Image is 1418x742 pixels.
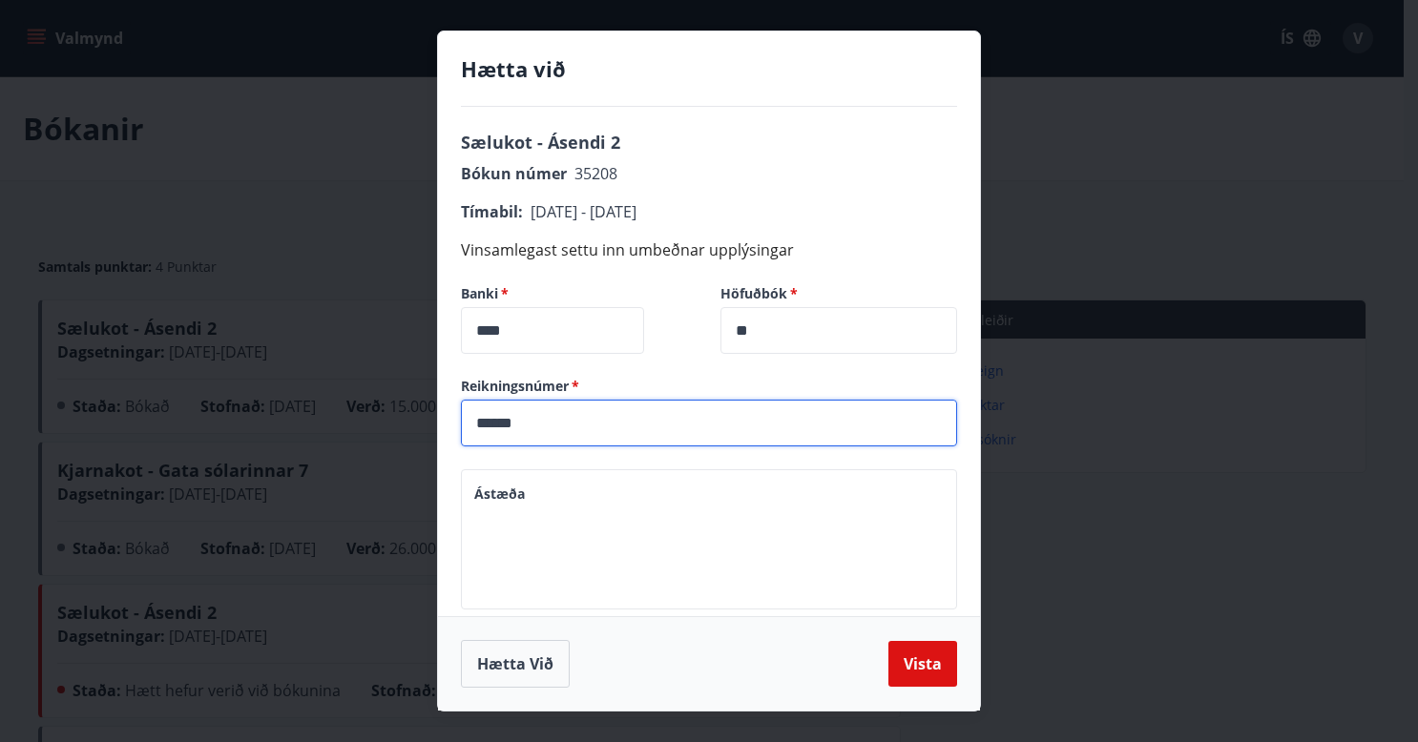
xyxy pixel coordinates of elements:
span: [DATE] - [DATE] [531,201,636,222]
h4: Hætta við [461,54,957,83]
label: Banki [461,284,698,303]
label: Reikningsnúmer [461,377,957,396]
label: Höfuðbók [720,284,957,303]
p: Sælukot - Ásendi 2 [461,130,957,155]
p: Bókun númer [461,162,957,185]
span: Vinsamlegast settu inn umbeðnar upplýsingar [461,239,794,260]
button: Vista [888,641,957,687]
span: 35208 [574,163,617,184]
button: Hætta við [461,640,570,688]
p: Tímabil : [461,200,957,223]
